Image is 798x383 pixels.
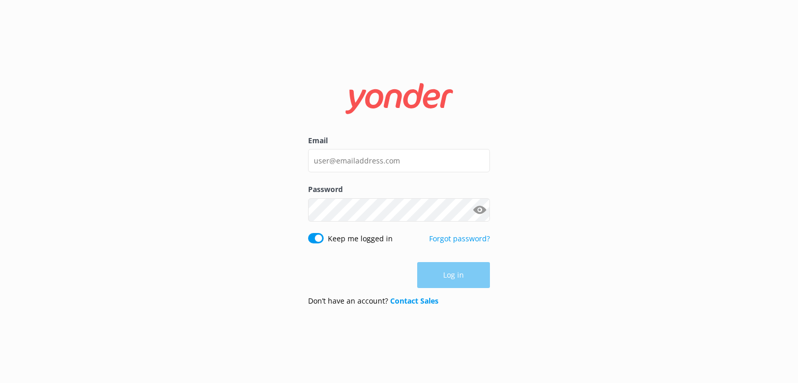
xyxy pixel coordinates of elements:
label: Password [308,184,490,195]
label: Email [308,135,490,146]
p: Don’t have an account? [308,295,438,307]
label: Keep me logged in [328,233,393,244]
button: Show password [469,199,490,220]
a: Forgot password? [429,234,490,243]
input: user@emailaddress.com [308,149,490,172]
a: Contact Sales [390,296,438,306]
